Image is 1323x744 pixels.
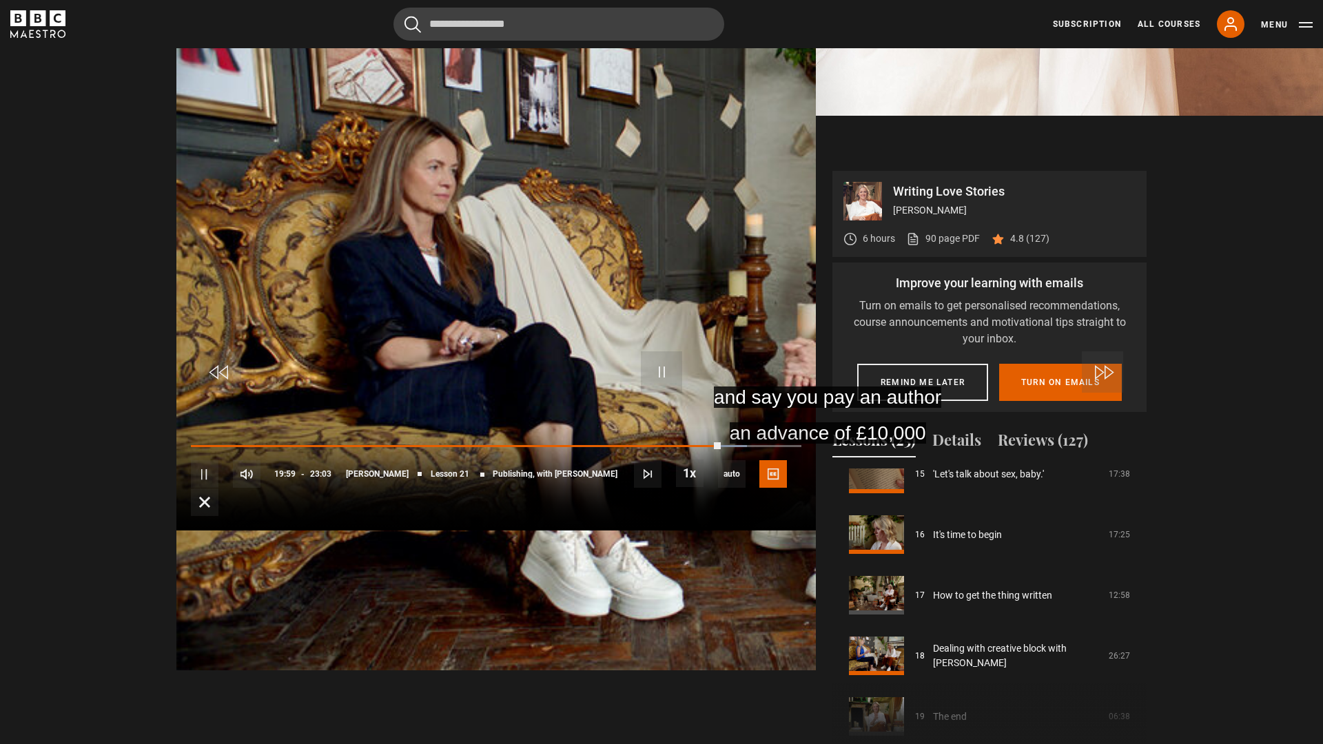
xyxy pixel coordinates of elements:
a: All Courses [1138,18,1200,30]
button: Reviews (127) [998,428,1088,457]
a: How to get the thing written [933,588,1052,603]
p: [PERSON_NAME] [893,203,1136,218]
button: Mute [233,460,260,488]
button: Playback Rate [676,459,704,487]
div: Progress Bar [191,445,801,448]
span: 23:03 [310,462,331,486]
span: Publishing, with [PERSON_NAME] [493,470,617,478]
p: Turn on emails to get personalised recommendations, course announcements and motivational tips st... [843,298,1136,347]
p: 4.8 (127) [1010,231,1049,246]
p: Writing Love Stories [893,185,1136,198]
button: Details [932,428,981,457]
span: - [301,469,305,479]
p: 6 hours [863,231,895,246]
a: It's time to begin [933,528,1002,542]
a: Subscription [1053,18,1121,30]
span: auto [718,460,746,488]
a: 'Let's talk about sex, baby.' [933,467,1044,482]
span: Lesson 21 [431,470,469,478]
input: Search [393,8,724,41]
button: Toggle navigation [1261,18,1313,32]
button: Remind me later [857,364,988,401]
button: Pause [191,460,218,488]
button: Captions [759,460,787,488]
button: Lessons (25) [832,428,916,457]
button: Next Lesson [634,460,661,488]
a: 90 page PDF [906,231,980,246]
button: Fullscreen [191,488,218,516]
div: Current quality: 1080p [718,460,746,488]
span: [PERSON_NAME] [346,470,409,478]
p: Improve your learning with emails [843,273,1136,292]
svg: BBC Maestro [10,10,65,38]
video-js: Video Player [176,171,816,530]
button: Submit the search query [404,16,421,33]
span: 19:59 [274,462,296,486]
a: Dealing with creative block with [PERSON_NAME] [933,641,1100,670]
button: Turn on emails [999,364,1122,401]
